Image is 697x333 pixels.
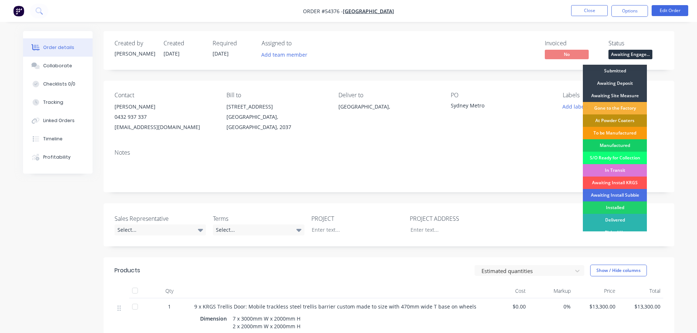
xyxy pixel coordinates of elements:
[226,92,327,99] div: Bill to
[115,102,215,132] div: [PERSON_NAME]0432 937 337[EMAIL_ADDRESS][DOMAIN_NAME]
[559,102,592,111] button: Add labels
[311,214,403,223] label: PROJECT
[115,149,663,156] div: Notes
[43,63,72,69] div: Collaborate
[115,214,206,223] label: Sales Representative
[226,102,327,112] div: [STREET_ADDRESS]
[230,313,303,332] div: 7 x 3000mm W x 2000mm H 2 x 2000mm W x 2000mm H
[115,92,215,99] div: Contact
[43,81,75,87] div: Checklists 0/0
[200,313,230,324] div: Dimension
[583,114,647,127] div: At Powder Coaters
[115,102,215,112] div: [PERSON_NAME]
[338,92,439,99] div: Deliver to
[618,284,663,298] div: Total
[23,38,93,57] button: Order details
[583,139,647,152] div: Manufactured
[621,303,660,310] span: $13,300.00
[23,111,93,130] button: Linked Orders
[343,8,394,15] a: [GEOGRAPHIC_DATA]
[226,102,327,132] div: [STREET_ADDRESS][GEOGRAPHIC_DATA], [GEOGRAPHIC_DATA], 2037
[213,50,229,57] span: [DATE]
[23,130,93,148] button: Timeline
[213,224,304,235] div: Select...
[577,303,616,310] span: $13,300.00
[574,284,619,298] div: Price
[583,214,647,226] div: Delivered
[262,40,335,47] div: Assigned to
[583,177,647,189] div: Awaiting Install KRGS
[115,40,155,47] div: Created by
[164,40,204,47] div: Created
[583,127,647,139] div: To be Manufactured
[583,226,647,239] div: Picked Up
[262,50,311,60] button: Add team member
[338,102,439,112] div: [GEOGRAPHIC_DATA],
[487,303,526,310] span: $0.00
[571,5,608,16] button: Close
[583,65,647,77] div: Submitted
[652,5,688,16] button: Edit Order
[147,284,191,298] div: Qty
[611,5,648,17] button: Options
[115,122,215,132] div: [EMAIL_ADDRESS][DOMAIN_NAME]
[451,92,551,99] div: PO
[338,102,439,125] div: [GEOGRAPHIC_DATA],
[608,50,652,61] button: Awaiting Engage...
[545,50,589,59] span: No
[608,50,652,59] span: Awaiting Engage...
[23,148,93,166] button: Profitability
[168,303,171,310] span: 1
[563,92,663,99] div: Labels
[532,303,571,310] span: 0%
[545,40,600,47] div: Invoiced
[608,40,663,47] div: Status
[23,93,93,111] button: Tracking
[43,154,71,160] div: Profitability
[43,99,63,106] div: Tracking
[115,224,206,235] div: Select...
[451,102,542,112] div: Sydney Metro
[583,90,647,102] div: Awaiting Site Measure
[529,284,574,298] div: Markup
[583,152,647,164] div: S/O Ready for Collection
[303,8,343,15] span: Order #54376 -
[194,303,476,310] span: 9 x KRGS Trellis Door: Mobile trackless steel trellis barrier custom made to size with 470mm wide...
[583,164,647,177] div: In Transit
[590,265,647,276] button: Show / Hide columns
[164,50,180,57] span: [DATE]
[43,44,74,51] div: Order details
[583,77,647,90] div: Awaiting Deposit
[115,266,140,275] div: Products
[583,102,647,114] div: Gone to the Factory
[23,75,93,93] button: Checklists 0/0
[43,136,63,142] div: Timeline
[115,112,215,122] div: 0432 937 337
[213,40,253,47] div: Required
[226,112,327,132] div: [GEOGRAPHIC_DATA], [GEOGRAPHIC_DATA], 2037
[257,50,311,60] button: Add team member
[23,57,93,75] button: Collaborate
[115,50,155,57] div: [PERSON_NAME]
[583,201,647,214] div: Installed
[43,117,75,124] div: Linked Orders
[583,189,647,201] div: Awaiting Install Subbie
[410,214,501,223] label: PROJECT ADDRESS
[213,214,304,223] label: Terms
[484,284,529,298] div: Cost
[13,5,24,16] img: Factory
